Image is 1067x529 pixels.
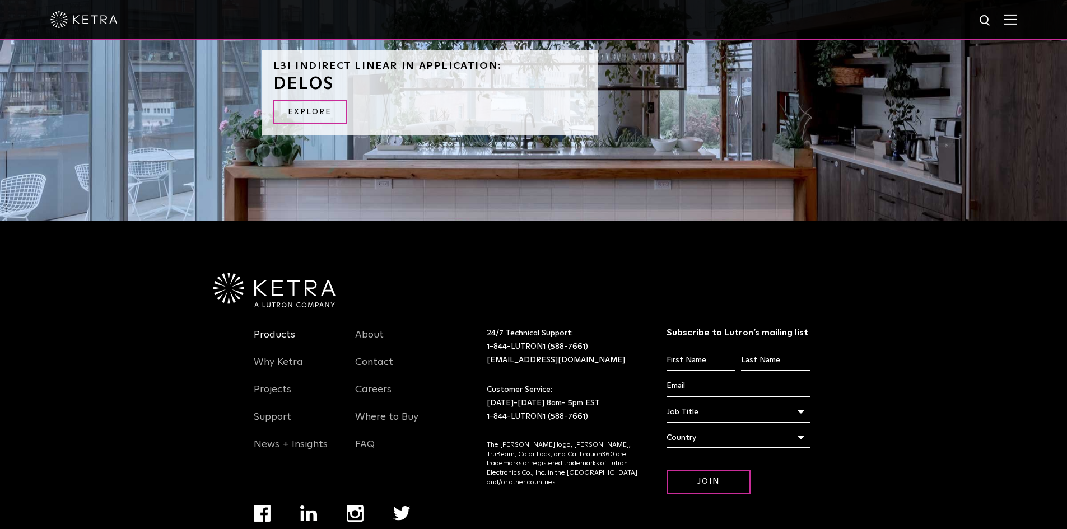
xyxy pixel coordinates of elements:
[273,100,347,124] a: EXPLORE
[487,383,639,423] p: Customer Service: [DATE]-[DATE] 8am- 5pm EST
[1004,14,1017,25] img: Hamburger%20Nav.svg
[393,506,411,521] img: twitter
[254,411,291,437] a: Support
[667,470,751,494] input: Join
[347,505,364,522] img: instagram
[355,356,393,382] a: Contact
[487,343,588,350] a: 1-844-LUTRON1 (588-7661)
[355,438,375,464] a: FAQ
[667,327,810,339] h3: Subscribe to Lutron’s mailing list
[355,383,392,409] a: Careers
[487,356,625,364] a: [EMAIL_ADDRESS][DOMAIN_NAME]
[254,383,291,409] a: Projects
[273,61,587,71] h6: L3I Indirect Linear in Application:
[254,438,328,464] a: News + Insights
[667,376,810,397] input: Email
[487,413,588,420] a: 1-844-LUTRON1 (588-7661)
[355,329,384,354] a: About
[50,11,118,28] img: ketra-logo-2019-white
[254,505,271,522] img: facebook
[254,329,295,354] a: Products
[273,76,587,92] h3: DELOS
[667,350,735,371] input: First Name
[667,427,810,448] div: Country
[355,411,418,437] a: Where to Buy
[487,441,639,488] p: The [PERSON_NAME] logo, [PERSON_NAME], TruBeam, Color Lock, and Calibration360 are trademarks or ...
[667,401,810,423] div: Job Title
[213,273,336,307] img: Ketra-aLutronCo_White_RGB
[355,327,440,464] div: Navigation Menu
[741,350,810,371] input: Last Name
[979,14,993,28] img: search icon
[254,327,339,464] div: Navigation Menu
[300,505,318,521] img: linkedin
[254,356,303,382] a: Why Ketra
[487,327,639,367] p: 24/7 Technical Support:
